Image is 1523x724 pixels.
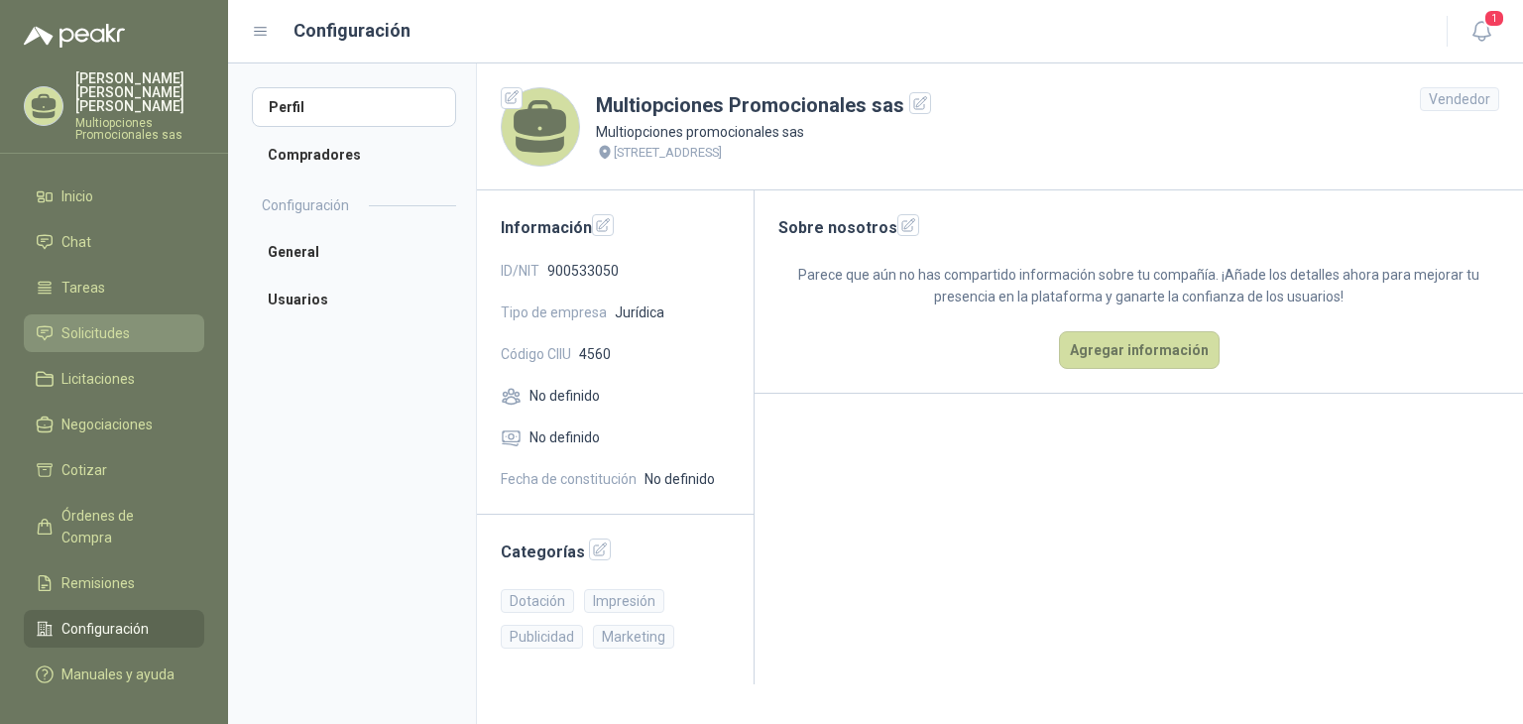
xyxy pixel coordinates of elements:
a: Usuarios [252,280,456,319]
span: Tareas [61,277,105,299]
div: Marketing [593,625,674,649]
span: Órdenes de Compra [61,505,185,548]
span: 900533050 [547,260,619,282]
button: 1 [1464,14,1499,50]
h2: Categorías [501,539,730,564]
span: Licitaciones [61,368,135,390]
a: Inicio [24,178,204,215]
p: Multiopciones Promocionales sas [75,117,204,141]
span: No definido [644,468,715,490]
span: Código CIIU [501,343,571,365]
p: Multiopciones promocionales sas [596,121,931,143]
span: Cotizar [61,459,107,481]
a: Solicitudes [24,314,204,352]
h2: Información [501,214,730,240]
div: Publicidad [501,625,583,649]
div: Dotación [501,589,574,613]
span: No definido [529,385,600,407]
a: Configuración [24,610,204,648]
div: Impresión [584,589,664,613]
a: Manuales y ayuda [24,656,204,693]
p: [STREET_ADDRESS] [614,143,722,163]
span: 4560 [579,343,611,365]
a: Órdenes de Compra [24,497,204,556]
img: Logo peakr [24,24,125,48]
span: Solicitudes [61,322,130,344]
h1: Configuración [293,17,410,45]
button: Agregar información [1059,331,1220,369]
span: Chat [61,231,91,253]
span: Fecha de constitución [501,468,637,490]
div: Vendedor [1420,87,1499,111]
span: Remisiones [61,572,135,594]
h2: Sobre nosotros [778,214,1499,240]
a: Remisiones [24,564,204,602]
a: Cotizar [24,451,204,489]
span: Jurídica [615,302,664,323]
h1: Multiopciones Promocionales sas [596,90,931,121]
a: Perfil [252,87,456,127]
span: Tipo de empresa [501,302,607,323]
span: No definido [529,426,600,448]
a: Tareas [24,269,204,306]
span: Negociaciones [61,414,153,435]
span: Manuales y ayuda [61,664,175,685]
a: General [252,232,456,272]
p: Parece que aún no has compartido información sobre tu compañía. ¡Añade los detalles ahora para me... [778,264,1499,307]
a: Negociaciones [24,406,204,443]
a: Licitaciones [24,360,204,398]
span: 1 [1483,9,1505,28]
span: Inicio [61,185,93,207]
span: ID/NIT [501,260,539,282]
h2: Configuración [262,194,349,216]
p: [PERSON_NAME] [PERSON_NAME] [PERSON_NAME] [75,71,204,113]
a: Chat [24,223,204,261]
span: Configuración [61,618,149,640]
a: Compradores [252,135,456,175]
